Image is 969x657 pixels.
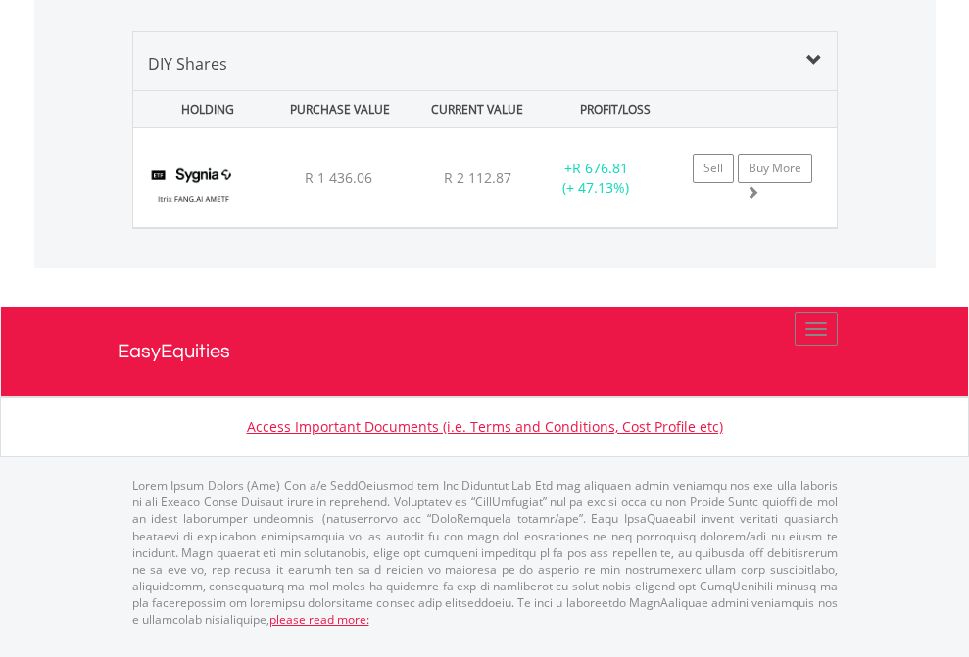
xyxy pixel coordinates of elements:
[572,159,628,177] span: R 676.81
[305,168,372,187] span: R 1 436.06
[535,159,657,198] div: + (+ 47.13%)
[549,91,682,127] div: PROFIT/LOSS
[273,91,407,127] div: PURCHASE VALUE
[693,154,734,183] a: Sell
[132,477,838,628] p: Lorem Ipsum Dolors (Ame) Con a/e SeddOeiusmod tem InciDiduntut Lab Etd mag aliquaen admin veniamq...
[247,417,723,436] a: Access Important Documents (i.e. Terms and Conditions, Cost Profile etc)
[143,153,242,222] img: EQU.ZA.SYFANG.png
[135,91,268,127] div: HOLDING
[148,53,227,74] span: DIY Shares
[269,611,369,628] a: please read more:
[411,91,544,127] div: CURRENT VALUE
[738,154,812,183] a: Buy More
[118,307,852,396] a: EasyEquities
[444,168,511,187] span: R 2 112.87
